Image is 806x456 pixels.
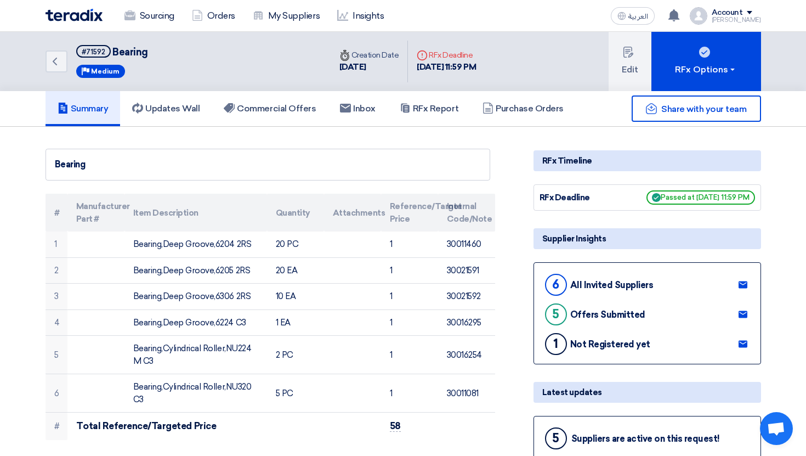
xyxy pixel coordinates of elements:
[646,190,755,205] span: Passed at [DATE] 11:59 PM
[438,336,495,374] td: 30016254
[661,104,746,114] span: Share with your team
[46,309,67,336] td: 4
[124,284,267,310] td: Bearing,Deep Groove,6306 2RS
[533,382,761,403] div: Latest updates
[381,284,438,310] td: 1
[46,194,67,232] th: #
[267,257,324,284] td: 20 EA
[651,32,761,91] button: RFx Options
[124,194,267,232] th: Item Description
[224,103,316,114] h5: Commercial Offers
[483,103,564,114] h5: Purchase Orders
[244,4,328,28] a: My Suppliers
[132,103,200,114] h5: Updates Wall
[124,257,267,284] td: Bearing,Deep Groove,6205 2RS
[628,13,648,20] span: العربية
[381,194,438,232] th: Reference/Target Price
[438,232,495,257] td: 30011460
[545,303,567,325] div: 5
[533,228,761,249] div: Supplier Insights
[340,103,376,114] h5: Inbox
[267,374,324,413] td: 5 PC
[438,284,495,310] td: 30021592
[46,374,67,413] td: 6
[712,17,761,23] div: [PERSON_NAME]
[46,91,121,126] a: Summary
[339,49,399,61] div: Creation Date
[124,374,267,413] td: Bearing,Cylindrical Roller,NU320 C3
[545,427,567,449] div: 5
[67,413,381,440] td: Total Reference/Targeted Price
[438,309,495,336] td: 30016295
[55,158,481,171] div: Bearing
[545,274,567,296] div: 6
[400,103,458,114] h5: RFx Report
[267,284,324,310] td: 10 EA
[390,420,401,432] span: 58
[570,339,650,350] div: Not Registered yet
[76,45,148,59] h5: Bearing
[339,61,399,74] div: [DATE]
[570,309,645,320] div: Offers Submitted
[46,257,67,284] td: 2
[46,284,67,310] td: 3
[712,8,743,18] div: Account
[46,413,67,440] td: #
[212,91,328,126] a: Commercial Offers
[438,194,495,232] th: Internal Code/Note
[611,7,655,25] button: العربية
[124,232,267,257] td: Bearing,Deep Groove,6204 2RS
[328,91,388,126] a: Inbox
[46,232,67,257] td: 1
[675,63,737,76] div: RFx Options
[388,91,470,126] a: RFx Report
[609,32,651,91] button: Edit
[381,232,438,257] td: 1
[470,91,576,126] a: Purchase Orders
[267,309,324,336] td: 1 EA
[760,412,793,445] div: Open chat
[267,194,324,232] th: Quantity
[570,280,654,290] div: All Invited Suppliers
[324,194,381,232] th: Attachments
[533,150,761,171] div: RFx Timeline
[381,309,438,336] td: 1
[82,48,105,55] div: #71592
[67,194,124,232] th: Manufacturer Part #
[46,9,103,21] img: Teradix logo
[545,333,567,355] div: 1
[438,257,495,284] td: 30021591
[690,7,707,25] img: profile_test.png
[58,103,109,114] h5: Summary
[120,91,212,126] a: Updates Wall
[183,4,244,28] a: Orders
[417,61,476,74] div: [DATE] 11:59 PM
[328,4,393,28] a: Insights
[124,336,267,374] td: Bearing,Cylindrical Roller,NU224 M C3
[267,336,324,374] td: 2 PC
[438,374,495,413] td: 30011081
[267,232,324,257] td: 20 PC
[381,336,438,374] td: 1
[124,309,267,336] td: Bearing,Deep Groove,6224 C3
[417,49,476,61] div: RFx Deadline
[540,192,622,204] div: RFx Deadline
[571,434,720,444] div: Suppliers are active on this request!
[116,4,183,28] a: Sourcing
[46,336,67,374] td: 5
[381,374,438,413] td: 1
[112,46,148,58] span: Bearing
[91,67,120,75] span: Medium
[381,257,438,284] td: 1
